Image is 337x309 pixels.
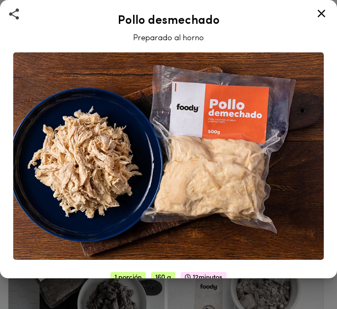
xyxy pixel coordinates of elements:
span: 12 minutos [181,272,227,283]
h2: Pollo desmechado [13,15,324,28]
span: 160 g [151,272,175,283]
iframe: Messagebird Livechat Widget [286,258,337,309]
img: Pollo desmechado [13,52,324,260]
span: 1 porción [110,272,146,283]
span: Preparado al horno [133,34,204,42]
